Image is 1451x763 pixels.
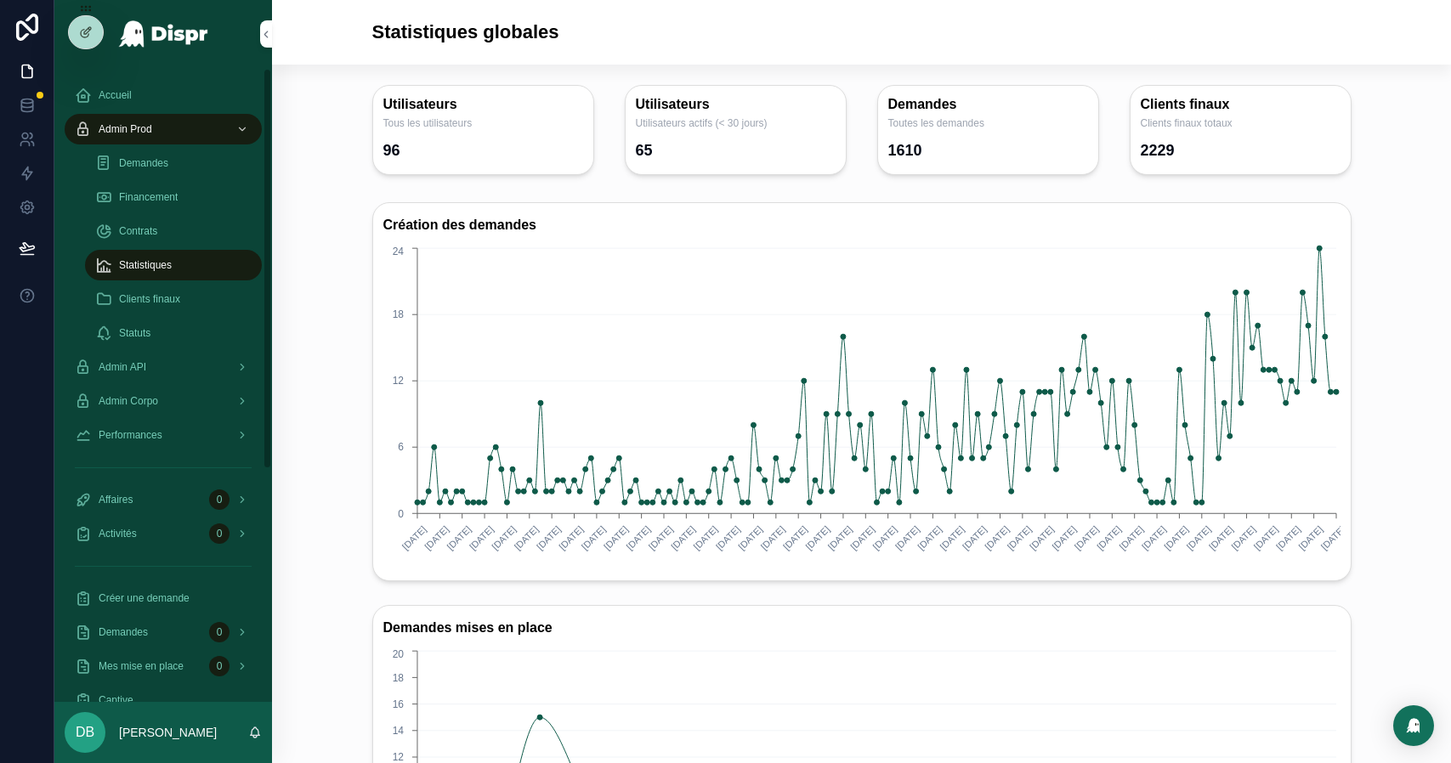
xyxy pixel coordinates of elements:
a: Admin API [65,352,262,382]
text: [DATE] [646,523,674,551]
tspan: 18 [392,672,404,684]
text: [DATE] [1229,523,1257,551]
div: 2229 [1141,137,1175,164]
span: Tous les utilisateurs [383,116,583,130]
span: Demandes [119,156,168,170]
text: [DATE] [669,523,697,551]
text: [DATE] [848,523,876,551]
text: [DATE] [400,523,428,551]
div: Open Intercom Messenger [1393,705,1434,746]
a: Statistiques [85,250,262,280]
a: Mes mise en place0 [65,651,262,681]
text: [DATE] [1005,523,1033,551]
tspan: 0 [398,508,404,520]
text: [DATE] [691,523,719,551]
tspan: 24 [392,246,404,257]
text: [DATE] [825,523,853,551]
a: Clients finaux [85,284,262,314]
text: [DATE] [1206,523,1234,551]
text: [DATE] [602,523,630,551]
text: [DATE] [983,523,1011,551]
a: Financement [85,182,262,212]
a: Captive [65,685,262,715]
div: 1610 [888,137,922,164]
tspan: 16 [392,698,404,710]
a: Demandes [85,148,262,178]
span: Admin API [99,360,146,374]
span: Demandes [99,625,148,639]
tspan: 6 [398,441,404,453]
h3: Utilisateurs [383,96,583,113]
span: Performances [99,428,162,442]
a: Admin Prod [65,114,262,144]
h3: Clients finaux [1141,96,1340,113]
span: Statistiques [119,258,172,272]
tspan: 20 [392,648,404,660]
span: Activités [99,527,137,540]
text: [DATE] [1296,523,1324,551]
text: [DATE] [1050,523,1078,551]
text: [DATE] [1095,523,1123,551]
text: [DATE] [1162,523,1190,551]
text: [DATE] [445,523,473,551]
text: [DATE] [713,523,741,551]
p: [PERSON_NAME] [119,724,217,741]
text: [DATE] [1072,523,1100,551]
span: Captive [99,693,133,707]
h1: Statistiques globales [372,20,559,44]
tspan: 14 [392,725,404,737]
span: DB [76,722,94,743]
tspan: 18 [392,308,404,320]
span: Utilisateurs actifs (< 30 jours) [636,116,836,130]
a: Activités0 [65,518,262,549]
text: [DATE] [624,523,652,551]
a: Performances [65,420,262,450]
span: Contrats [119,224,157,238]
text: [DATE] [736,523,764,551]
span: Affaires [99,493,133,506]
span: Clients finaux totaux [1141,116,1340,130]
span: Financement [119,190,178,204]
text: [DATE] [490,523,518,551]
div: 0 [209,489,230,510]
a: Créer une demande [65,583,262,613]
text: [DATE] [1184,523,1212,551]
text: [DATE] [870,523,898,551]
a: Accueil [65,80,262,110]
a: Demandes0 [65,617,262,647]
span: Admin Prod [99,122,152,136]
text: [DATE] [960,523,988,551]
text: [DATE] [512,523,540,551]
span: Toutes les demandes [888,116,1088,130]
text: [DATE] [758,523,786,551]
a: Admin Corpo [65,386,262,416]
span: Mes mise en place [99,659,184,673]
div: 0 [209,656,230,676]
h3: Création des demandes [383,213,1340,237]
div: 96 [383,137,400,164]
text: [DATE] [557,523,585,551]
text: [DATE] [803,523,831,551]
span: Accueil [99,88,132,102]
text: [DATE] [780,523,808,551]
h3: Demandes mises en place [383,616,1340,640]
text: [DATE] [1139,523,1167,551]
text: [DATE] [579,523,607,551]
text: [DATE] [1251,523,1279,551]
a: Contrats [85,216,262,246]
text: [DATE] [938,523,966,551]
h3: Demandes [888,96,1088,113]
text: [DATE] [915,523,944,551]
span: Créer une demande [99,591,190,605]
text: [DATE] [1117,523,1145,551]
span: Clients finaux [119,292,180,306]
a: Affaires0 [65,484,262,515]
div: 65 [636,137,653,164]
text: [DATE] [1274,523,1302,551]
tspan: 12 [392,375,404,387]
tspan: 12 [392,751,404,763]
div: 0 [209,523,230,544]
text: [DATE] [893,523,921,551]
div: scrollable content [54,68,272,702]
div: chart [383,244,1340,570]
